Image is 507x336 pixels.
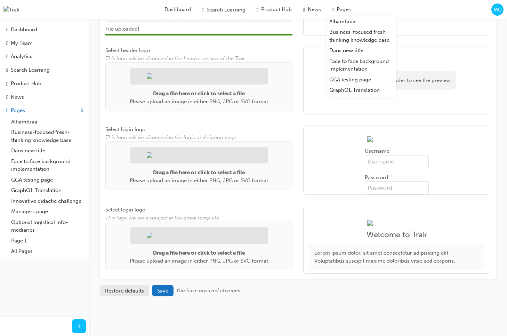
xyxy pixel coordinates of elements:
[130,249,268,257] p: Drag a file here or click to select a file
[3,104,86,117] button: Pages
[105,134,292,142] span: This logo will be displayed in the login and signup page
[160,6,162,14] span: guage-icon
[100,285,149,296] button: Restore defaults
[343,77,451,85] div: Please check the header to see the preview
[130,98,268,106] p: Please upload an image in either PNG, JPG or SVG format
[105,55,292,63] span: This logo will be displayed in the header section of the Trak
[105,47,150,54] span: Select header logo
[147,152,251,158] img: loginLogo.png
[6,40,8,46] span: people-icon
[327,45,396,56] a: Dans new title
[303,6,305,14] span: news-icon
[309,231,484,239] span: Welcome to Trak
[493,6,502,14] span: MU
[3,64,86,77] a: Search Learning
[6,94,8,100] span: news-icon
[157,288,168,294] span: Save
[8,156,86,175] a: Face to face background implementation
[332,6,334,14] span: pages-icon
[152,285,174,296] button: Save
[365,174,429,182] span: Password
[297,3,326,16] a: news-iconNews
[8,127,86,145] a: Business-focused fresh-thinking knowledge base
[327,96,396,114] a: Innovative didactic challenge
[8,246,86,257] a: All Pages
[147,73,251,79] img: navLogo.png
[3,6,19,14] img: Trak
[6,107,8,113] span: pages-icon
[105,141,292,190] div: Drag a file here or click to select a filePlease upload an image in either PNG, JPG or SVG format
[176,287,242,294] span: You have unsaved changes.
[130,90,268,98] p: Drag a file here or click to select a file
[365,155,429,168] input: Username
[105,222,292,270] div: Drag a file here or click to select a filePlease upload an image in either PNG, JPG or SVG format
[308,6,321,14] span: News
[337,6,351,14] span: Pages
[327,74,396,85] a: GGA testing page
[327,56,396,74] a: Face to face background implementation
[164,6,191,14] span: Dashboard
[130,257,268,265] p: Please upload an image in either PNG, JPG or SVG format
[11,93,24,101] div: News
[3,37,86,49] a: My Team
[367,220,426,226] img: emailLogo.png
[8,217,86,235] a: Optional logistical info-mediaries
[8,185,86,196] a: GraphQL Translation
[202,6,204,14] span: search-icon
[327,3,356,16] a: pages-iconPages
[8,196,86,207] a: Innovative didactic challenge
[11,26,37,34] div: Dashboard
[8,175,86,185] a: GGA testing page
[3,91,86,103] a: News
[6,80,8,87] span: car-icon
[154,3,196,16] a: guage-iconDashboard
[130,169,268,177] p: Drag a file here or click to select a file
[8,117,86,127] a: Alhambraa
[3,50,86,63] a: Analytics
[130,177,268,185] p: Please upload an image in either PNG, JPG or SVG format
[261,6,292,14] span: Product Hub
[3,22,86,104] button: DashboardMy TeamAnalyticsSearch LearningProduct HubNews
[105,126,145,133] span: Select login logo
[6,67,8,73] span: search-icon
[207,6,246,14] span: Search Learning
[105,62,292,111] div: Drag a file here or click to select a filePlease upload an image in either PNG, JPG or SVG format
[11,66,50,74] div: Search Learning
[11,106,25,114] div: Pages
[365,181,429,194] input: Password
[365,147,429,155] span: Username
[491,3,504,16] button: MU
[314,250,455,264] span: Lorem ipsum dolor, sit amet consectetur adipisicing elit. Voluptatibus suscipit maxime doloribus ...
[11,39,33,47] div: My Team
[105,214,292,222] span: This logo will be displayed in the email template
[327,85,396,96] a: GraphQL Translation
[8,235,86,246] a: Page 1
[11,80,41,88] div: Product Hub
[11,53,32,61] div: Analytics
[8,206,86,217] a: Managers page
[327,16,396,27] a: Alhambraa
[81,106,83,114] span: up-icon
[367,136,426,142] img: loginLogo.png
[3,78,86,90] a: Product Hub
[6,26,8,33] span: guage-icon
[257,6,258,14] span: car-icon
[327,27,396,45] a: Business-focused fresh-thinking knowledge base
[8,145,86,156] a: Dans new title
[196,3,251,17] a: search-iconSearch Learning
[105,26,139,32] span: File uploaded!
[78,322,80,330] span: prev-icon
[251,3,297,16] a: car-iconProduct Hub
[105,207,145,213] span: Select login logo
[147,233,251,238] img: emailLogo.png
[6,53,8,59] span: chart-icon
[3,24,86,36] a: Dashboard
